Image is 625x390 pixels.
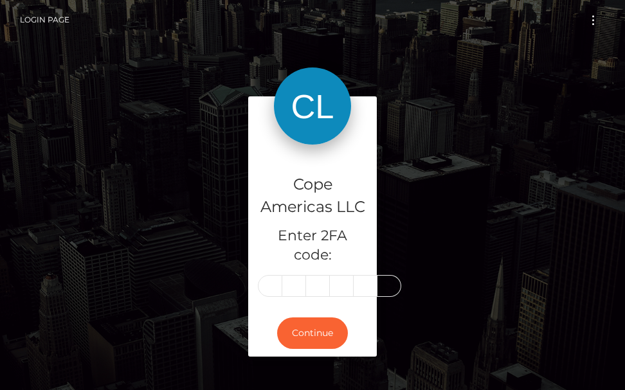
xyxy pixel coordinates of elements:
[274,67,351,145] img: Cope Americas LLC
[277,317,348,349] button: Continue
[258,226,367,266] h5: Enter 2FA code:
[581,12,605,29] button: Toggle navigation
[20,6,69,33] a: Login Page
[258,173,367,218] h4: Cope Americas LLC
